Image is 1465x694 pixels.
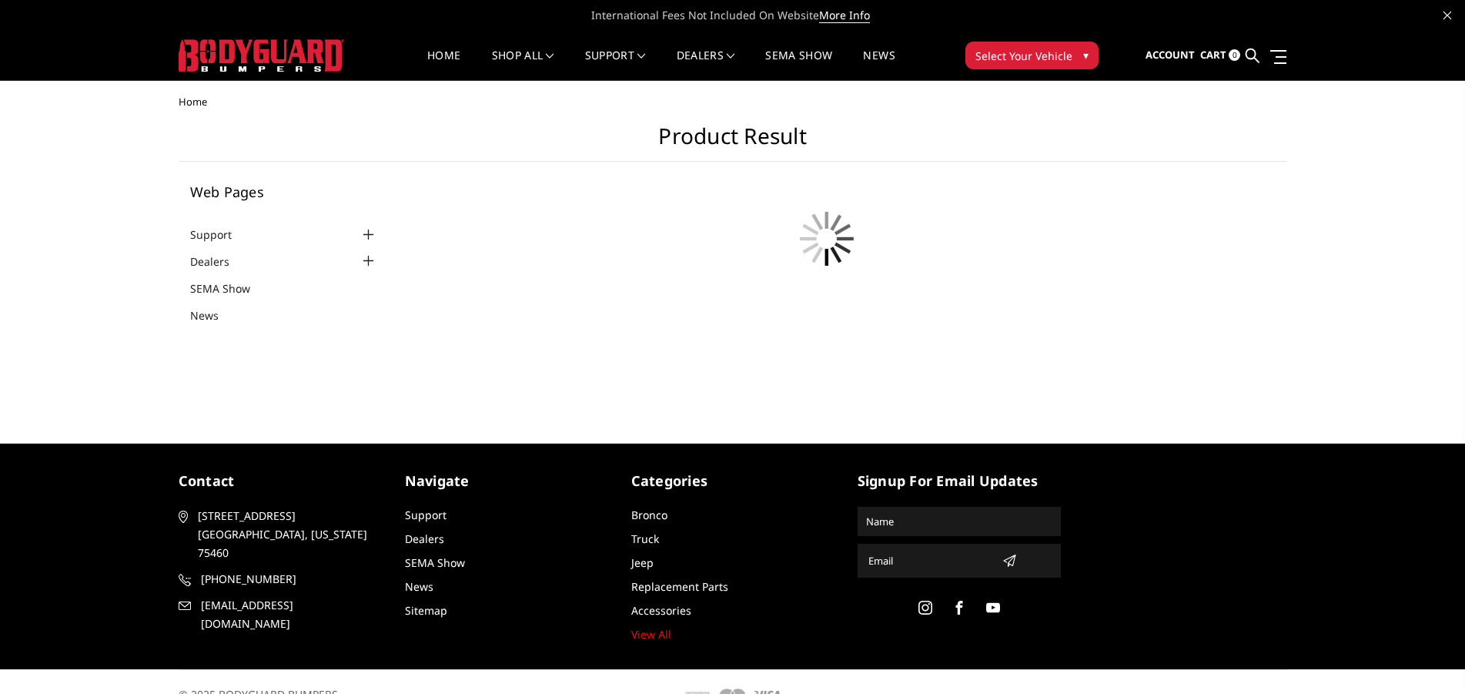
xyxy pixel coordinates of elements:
a: News [190,307,238,324]
a: [PHONE_NUMBER] [179,570,382,588]
h1: Product Result [179,123,1287,162]
a: Home [427,50,460,80]
img: BODYGUARD BUMPERS [179,39,344,72]
a: Support [585,50,646,80]
input: Name [860,509,1059,534]
h5: Navigate [405,471,608,491]
span: 0 [1229,49,1240,61]
button: Select Your Vehicle [965,42,1099,69]
span: [STREET_ADDRESS] [GEOGRAPHIC_DATA], [US_STATE] 75460 [198,507,376,562]
a: Support [405,508,447,522]
a: Support [190,226,251,243]
a: [EMAIL_ADDRESS][DOMAIN_NAME] [179,596,382,633]
a: Dealers [190,253,249,270]
a: View All [631,627,671,642]
span: Account [1146,48,1195,62]
a: Account [1146,35,1195,76]
span: [EMAIL_ADDRESS][DOMAIN_NAME] [201,596,380,633]
a: Dealers [677,50,735,80]
a: SEMA Show [765,50,832,80]
a: News [405,579,433,594]
a: Cart 0 [1200,35,1240,76]
span: Select Your Vehicle [975,48,1072,64]
a: Truck [631,531,659,546]
a: Replacement Parts [631,579,728,594]
h5: contact [179,471,382,491]
a: More Info [819,8,870,23]
a: Sitemap [405,603,447,618]
h5: Web Pages [190,185,378,199]
a: SEMA Show [190,280,269,297]
a: Accessories [631,603,691,618]
h5: signup for email updates [858,471,1061,491]
a: News [863,50,895,80]
span: [PHONE_NUMBER] [201,570,380,588]
h5: Categories [631,471,835,491]
span: Home [179,95,207,109]
input: Email [862,548,996,573]
span: ▾ [1083,47,1089,63]
a: SEMA Show [405,555,465,570]
a: Dealers [405,531,444,546]
a: shop all [492,50,554,80]
span: Cart [1200,48,1226,62]
a: Bronco [631,508,667,522]
a: Jeep [631,555,654,570]
img: preloader.gif [788,200,865,277]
